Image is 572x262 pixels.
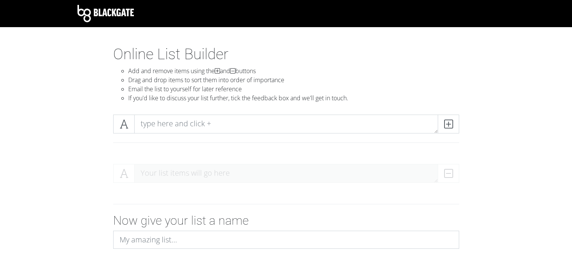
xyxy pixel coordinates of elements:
[113,231,459,249] input: My amazing list...
[128,84,459,93] li: Email the list to yourself for later reference
[128,66,459,75] li: Add and remove items using the and buttons
[113,213,459,228] h2: Now give your list a name
[77,5,134,22] img: Blackgate
[113,45,459,63] h1: Online List Builder
[128,75,459,84] li: Drag and drop items to sort them into order of importance
[128,93,459,103] li: If you'd like to discuss your list further, tick the feedback box and we'll get in touch.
